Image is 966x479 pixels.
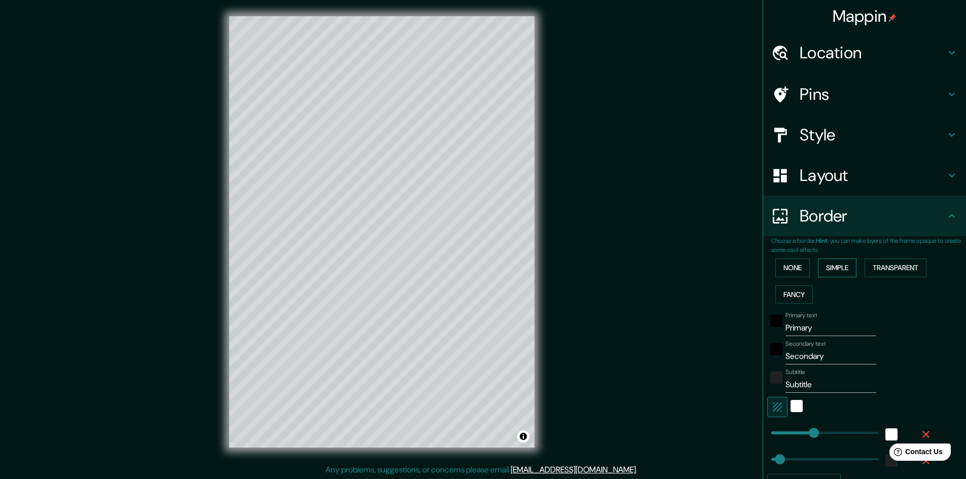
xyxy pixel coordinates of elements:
[865,259,926,277] button: Transparent
[763,196,966,236] div: Border
[800,165,946,186] h4: Layout
[818,259,856,277] button: Simple
[800,43,946,63] h4: Location
[763,32,966,73] div: Location
[517,430,529,443] button: Toggle attribution
[770,343,782,355] button: black
[511,464,636,475] a: [EMAIL_ADDRESS][DOMAIN_NAME]
[888,14,897,22] img: pin-icon.png
[816,237,828,245] b: Hint
[637,464,639,476] div: .
[639,464,641,476] div: .
[763,74,966,115] div: Pins
[326,464,637,476] p: Any problems, suggestions, or concerns please email .
[800,206,946,226] h4: Border
[785,311,817,320] label: Primary text
[771,236,966,254] p: Choose a border. : you can make layers of the frame opaque to create some cool effects.
[800,125,946,145] h4: Style
[785,340,826,348] label: Secondary text
[833,6,897,26] h4: Mappin
[885,428,898,440] button: white
[775,259,810,277] button: None
[770,315,782,327] button: black
[763,155,966,196] div: Layout
[770,372,782,384] button: color-222222
[791,400,803,412] button: white
[775,285,813,304] button: Fancy
[785,368,805,377] label: Subtitle
[800,84,946,104] h4: Pins
[763,115,966,155] div: Style
[876,439,955,468] iframe: Help widget launcher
